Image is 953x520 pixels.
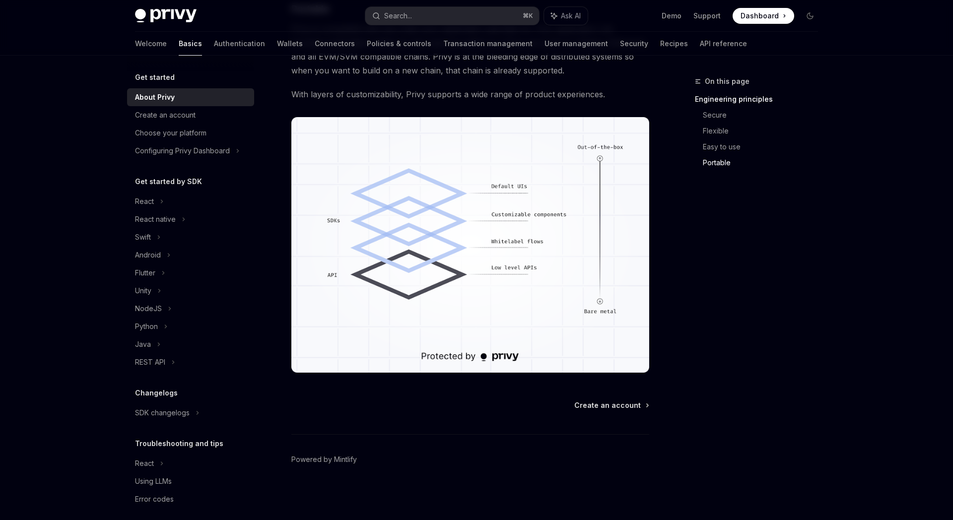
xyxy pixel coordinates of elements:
[695,91,826,107] a: Engineering principles
[367,32,431,56] a: Policies & controls
[291,87,649,101] span: With layers of customizability, Privy supports a wide range of product experiences.
[662,11,681,21] a: Demo
[214,32,265,56] a: Authentication
[700,32,747,56] a: API reference
[127,106,254,124] a: Create an account
[135,91,175,103] div: About Privy
[135,32,167,56] a: Welcome
[291,455,357,464] a: Powered by Mintlify
[135,71,175,83] h5: Get started
[705,75,749,87] span: On this page
[135,109,196,121] div: Create an account
[135,195,154,207] div: React
[135,387,178,399] h5: Changelogs
[545,32,608,56] a: User management
[135,321,158,332] div: Python
[291,117,649,373] img: images/Customization.png
[561,11,581,21] span: Ask AI
[574,400,641,410] span: Create an account
[703,107,826,123] a: Secure
[703,123,826,139] a: Flexible
[135,493,174,505] div: Error codes
[384,10,412,22] div: Search...
[135,249,161,261] div: Android
[741,11,779,21] span: Dashboard
[733,8,794,24] a: Dashboard
[127,88,254,106] a: About Privy
[802,8,818,24] button: Toggle dark mode
[365,7,539,25] button: Search...⌘K
[135,176,202,188] h5: Get started by SDK
[277,32,303,56] a: Wallets
[135,145,230,157] div: Configuring Privy Dashboard
[574,400,648,410] a: Create an account
[135,267,155,279] div: Flutter
[523,12,533,20] span: ⌘ K
[315,32,355,56] a: Connectors
[703,139,826,155] a: Easy to use
[703,155,826,171] a: Portable
[135,285,151,297] div: Unity
[135,303,162,315] div: NodeJS
[179,32,202,56] a: Basics
[135,356,165,368] div: REST API
[135,457,154,469] div: React
[660,32,688,56] a: Recipes
[135,407,190,419] div: SDK changelogs
[620,32,648,56] a: Security
[135,231,151,243] div: Swift
[544,7,588,25] button: Ask AI
[693,11,721,21] a: Support
[135,475,172,487] div: Using LLMs
[135,9,197,23] img: dark logo
[135,338,151,350] div: Java
[127,490,254,508] a: Error codes
[443,32,533,56] a: Transaction management
[135,438,223,450] h5: Troubleshooting and tips
[135,213,176,225] div: React native
[127,124,254,142] a: Choose your platform
[135,127,206,139] div: Choose your platform
[127,472,254,490] a: Using LLMs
